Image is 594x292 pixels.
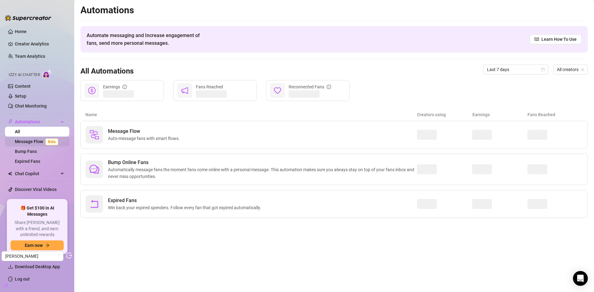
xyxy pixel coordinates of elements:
button: Earn nowarrow-right [11,240,64,250]
span: Automatically message fans the moment fans come online with a personal message. This automation m... [108,166,417,180]
span: team [581,68,584,71]
span: Share [PERSON_NAME] with a friend, and earn unlimited rewards [11,220,64,238]
article: Name [85,111,417,118]
img: svg%3e [89,130,99,140]
span: Last 7 days [487,65,544,74]
span: All creators [557,65,584,74]
article: Creators using [417,111,472,118]
span: Message Flow [108,128,182,135]
span: rollback [89,199,99,209]
span: Download Desktop App [15,264,60,269]
span: Automations [15,117,59,127]
a: Chat Monitoring [15,104,47,108]
span: Automate messaging and Increase engagement of fans, send more personal messages. [87,32,206,47]
a: Home [15,29,27,34]
span: Izzy AI Chatter [9,72,40,78]
img: AI Chatter [42,70,52,78]
span: dollar [88,87,96,94]
span: Auto-message fans with smart flows. [108,135,182,142]
span: Beta [45,138,58,145]
span: Learn How To Use [541,36,577,43]
a: Discover Viral Videos [15,187,57,192]
article: Earnings [472,111,528,118]
a: Log out [15,277,30,281]
span: info-circle [327,85,331,89]
a: Setup [15,94,26,99]
article: Fans Reached [527,111,583,118]
span: thunderbolt [8,119,13,124]
span: Expired Fans [108,197,264,204]
span: notification [181,87,188,94]
span: calendar [541,68,545,71]
span: Allie Rae [5,252,60,261]
span: info-circle [123,85,127,89]
a: All [15,129,20,134]
span: Fans Reached [196,84,223,89]
div: Reconnected Fans [289,83,331,90]
span: arrow-right [45,243,49,248]
span: logout [66,252,72,259]
a: Creator Analytics [15,39,64,49]
span: Chat Copilot [15,169,59,179]
span: comment [89,164,99,174]
span: heart [274,87,281,94]
a: Content [15,84,31,89]
img: Chat Copilot [8,171,12,176]
span: read [535,37,539,41]
a: Learn How To Use [530,34,582,44]
img: logo-BBDzfeDw.svg [5,15,51,21]
span: download [8,264,13,269]
div: Open Intercom Messenger [573,271,588,286]
a: Bump Fans [15,149,37,154]
span: loading [56,254,60,258]
h2: Automations [80,4,588,16]
span: build [3,283,7,288]
span: 🎁 Get $100 in AI Messages [11,205,64,217]
div: Earnings [103,83,127,90]
h3: All Automations [80,66,134,76]
span: Win back your expired spenders. Follow every fan that got expired automatically. [108,204,264,211]
span: Bump Online Fans [108,159,417,166]
a: Message FlowBeta [15,139,61,144]
span: Earn now [25,243,43,248]
a: Expired Fans [15,159,40,164]
a: Team Analytics [15,54,45,59]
